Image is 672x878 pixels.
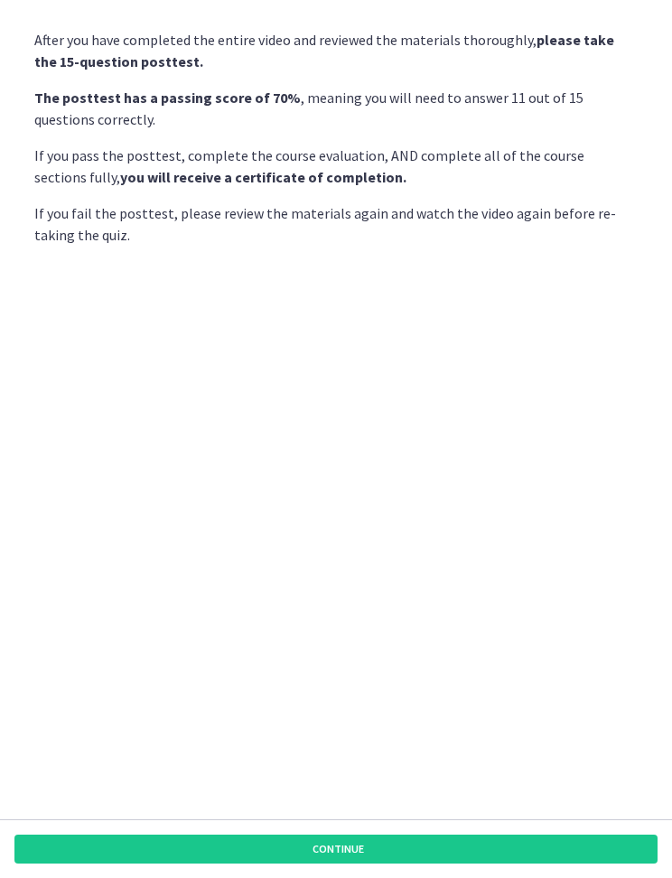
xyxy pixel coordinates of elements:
span: Continue [313,842,364,856]
button: Continue [14,835,658,864]
p: , meaning you will need to answer 11 out of 15 questions correctly. [34,87,638,130]
strong: you will receive a certificate of completion. [120,168,406,186]
p: If you pass the posttest, complete the course evaluation, AND complete all of the course sections... [34,145,638,188]
strong: The posttest has a passing score of 70% [34,89,301,107]
p: If you fail the posttest, please review the materials again and watch the video again before re-t... [34,202,638,246]
p: After you have completed the entire video and reviewed the materials thoroughly, [34,29,638,72]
